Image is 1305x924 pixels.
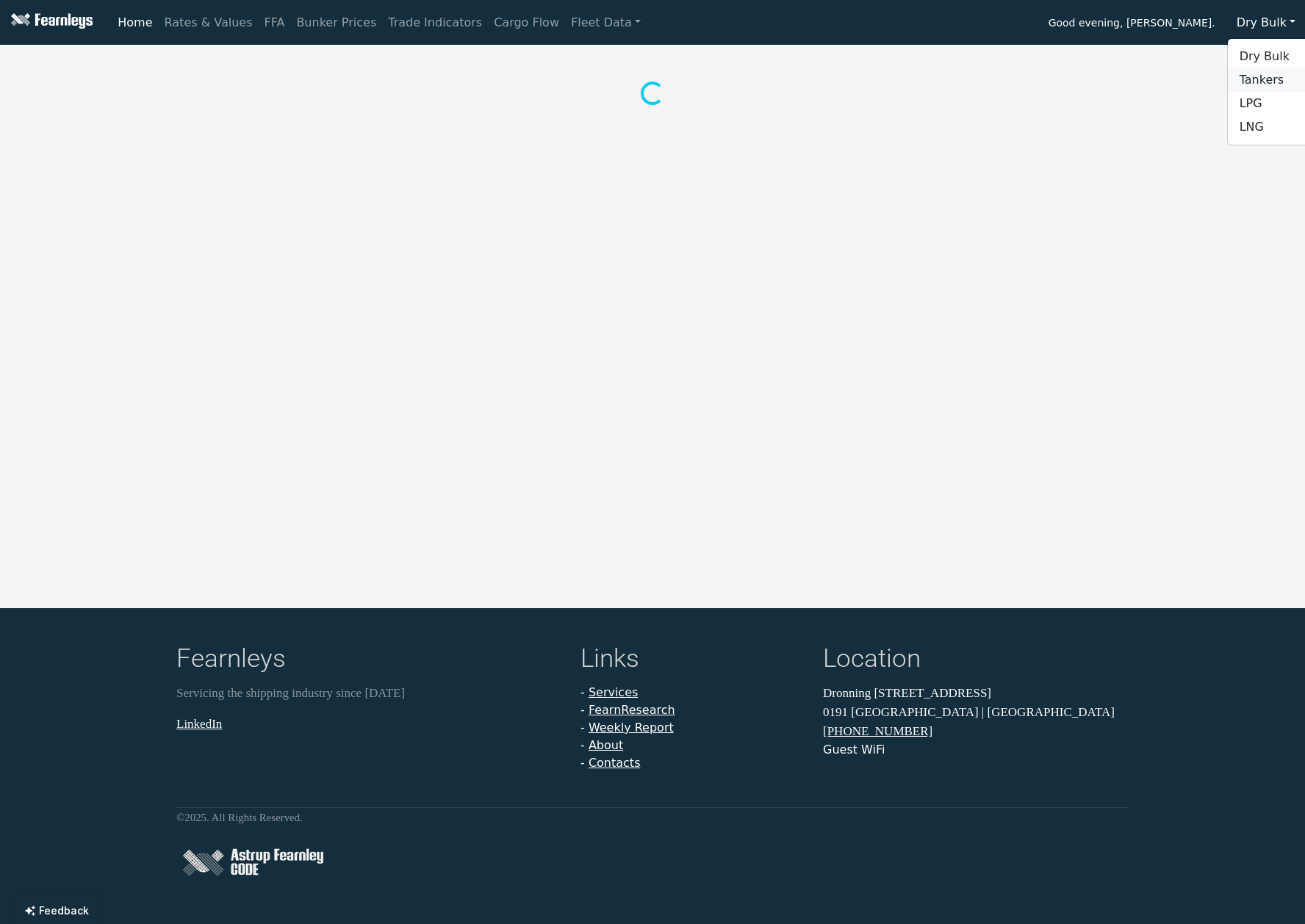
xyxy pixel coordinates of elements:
a: Cargo Flow [488,8,565,37]
a: Services [589,685,638,699]
a: FFA [259,8,291,37]
li: - [580,719,805,737]
li: - [580,754,805,772]
h4: Fearnleys [176,643,563,678]
h4: Location [823,643,1129,678]
p: 0191 [GEOGRAPHIC_DATA] | [GEOGRAPHIC_DATA] [823,702,1129,721]
small: © 2025 . All Rights Reserved. [176,812,303,823]
li: - [580,684,805,701]
p: Dronning [STREET_ADDRESS] [823,684,1129,703]
a: FearnResearch [589,703,675,717]
button: Guest WiFi [823,741,885,759]
a: Trade Indicators [382,8,488,37]
a: About [589,738,623,752]
a: Rates & Values [159,8,259,37]
h4: Links [580,643,805,678]
span: Good evening, [PERSON_NAME]. [1049,12,1215,37]
a: LinkedIn [176,716,222,730]
button: Dry Bulk [1227,9,1305,37]
a: Fleet Data [565,8,647,37]
li: - [580,701,805,719]
a: Home [112,8,158,37]
a: [PHONE_NUMBER] [823,724,932,738]
img: Fearnleys Logo [7,13,93,32]
a: Weekly Report [589,721,674,734]
li: - [580,737,805,754]
a: Contacts [589,756,641,770]
p: Servicing the shipping industry since [DATE] [176,684,563,703]
a: Bunker Prices [290,8,382,37]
